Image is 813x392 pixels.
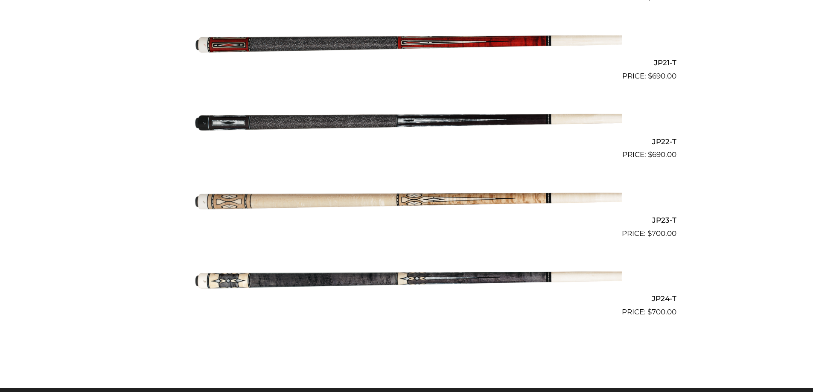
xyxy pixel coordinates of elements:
a: JP24-T $700.00 [137,243,676,318]
bdi: 700.00 [647,229,676,238]
a: JP23-T $700.00 [137,164,676,239]
bdi: 700.00 [647,308,676,316]
img: JP21-T [191,7,622,78]
a: JP22-T $690.00 [137,85,676,160]
a: JP21-T $690.00 [137,7,676,82]
span: $ [647,308,652,316]
h2: JP24-T [137,291,676,307]
img: JP23-T [191,164,622,235]
span: $ [647,229,652,238]
h2: JP23-T [137,212,676,228]
h2: JP22-T [137,134,676,149]
img: JP24-T [191,243,622,314]
bdi: 690.00 [648,72,676,80]
img: JP22-T [191,85,622,157]
span: $ [648,150,652,159]
bdi: 690.00 [648,150,676,159]
h2: JP21-T [137,55,676,71]
span: $ [648,72,652,80]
